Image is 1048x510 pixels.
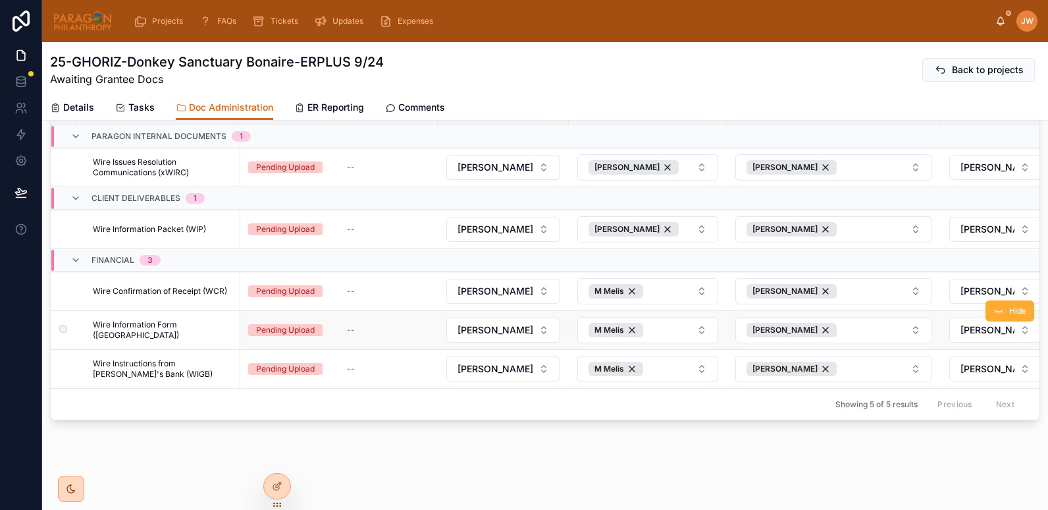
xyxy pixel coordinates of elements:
button: Select Button [949,318,1041,343]
button: Select Button [446,155,560,180]
button: Select Button [446,318,560,343]
button: Select Button [735,278,932,304]
a: Wire Confirmation of Receipt (WCR) [93,286,232,297]
button: Select Button [577,317,718,343]
a: Comments [385,96,445,122]
a: Select Button [446,154,561,181]
button: Unselect 29 [747,160,837,175]
span: M Melis [594,325,624,335]
a: Pending Upload [248,363,331,375]
span: [PERSON_NAME] [960,223,1014,236]
button: Unselect 29 [589,222,679,237]
a: Pending Upload [248,223,331,235]
button: Unselect 29 [589,160,679,175]
span: [PERSON_NAME] [594,162,660,173]
button: Select Button [577,154,718,181]
span: [PERSON_NAME] [458,161,533,174]
span: Wire Confirmation of Receipt (WCR) [93,286,227,297]
button: Unselect 29 [747,284,837,298]
a: Pending Upload [248,324,331,336]
span: Financial [92,255,134,266]
a: Wire Instructions from [PERSON_NAME]'s Bank (WIGB) [93,358,232,380]
div: 1 [240,131,243,142]
div: Pending Upload [256,324,315,336]
button: Back to projects [922,58,1035,82]
button: Select Button [735,216,932,242]
a: Wire Issues Resolution Communications (xWIRC) [93,157,232,178]
button: Select Button [577,278,718,304]
a: Projects [130,9,192,33]
a: Select Button [577,154,719,181]
a: Select Button [735,277,933,305]
button: Unselect 29 [747,222,837,237]
span: Wire Information Packet (WIP) [93,224,206,235]
button: Unselect 512 [589,284,643,298]
a: Select Button [949,356,1042,382]
button: Unselect 29 [747,323,837,337]
span: M Melis [594,286,624,297]
span: Awaiting Grantee Docs [50,71,384,87]
a: Expenses [375,9,442,33]
a: Select Button [735,215,933,243]
span: [PERSON_NAME] [752,364,818,374]
button: Select Button [949,279,1041,304]
a: Pending Upload [248,285,331,297]
a: Select Button [735,355,933,383]
a: Updates [310,9,373,33]
a: Select Button [949,154,1042,181]
button: Select Button [446,279,560,304]
div: 1 [194,193,197,204]
a: -- [347,364,430,374]
span: Doc Administration [189,101,273,114]
a: Select Button [735,154,933,181]
span: Hide [1009,306,1026,316]
a: Select Button [446,356,561,382]
span: -- [347,162,355,173]
span: [PERSON_NAME] [752,286,818,297]
button: Select Button [735,356,932,382]
span: Client Deliverables [92,193,180,204]
span: Details [63,101,94,114]
a: Select Button [577,355,719,383]
div: 3 [147,255,153,266]
div: scrollable content [123,7,995,36]
a: -- [347,286,430,297]
span: Comments [398,101,445,114]
span: -- [347,224,355,235]
span: FAQs [217,16,236,26]
a: Wire Information Form ([GEOGRAPHIC_DATA]) [93,320,232,341]
span: Updates [332,16,363,26]
a: Select Button [446,278,561,304]
button: Select Button [735,317,932,343]
a: FAQs [195,9,246,33]
span: [PERSON_NAME] [960,324,1014,337]
a: Select Button [446,317,561,343]
span: Projects [152,16,183,26]
a: -- [347,162,430,173]
span: [PERSON_NAME] [752,162,818,173]
button: Select Button [577,356,718,382]
span: [PERSON_NAME] [960,285,1014,298]
a: Select Button [577,277,719,305]
button: Hide [985,300,1034,322]
img: App logo [53,11,113,32]
button: Select Button [446,217,560,242]
a: -- [347,224,430,235]
div: Pending Upload [256,363,315,375]
span: [PERSON_NAME] [960,362,1014,376]
button: Select Button [446,356,560,382]
a: ER Reporting [294,96,364,122]
a: Select Button [735,316,933,344]
a: Select Button [949,317,1042,343]
a: Select Button [446,216,561,242]
a: Pending Upload [248,161,331,173]
button: Select Button [949,356,1041,382]
a: Details [50,96,94,122]
button: Unselect 29 [747,362,837,376]
span: ER Reporting [307,101,364,114]
span: [PERSON_NAME] [752,224,818,235]
a: Select Button [577,215,719,243]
